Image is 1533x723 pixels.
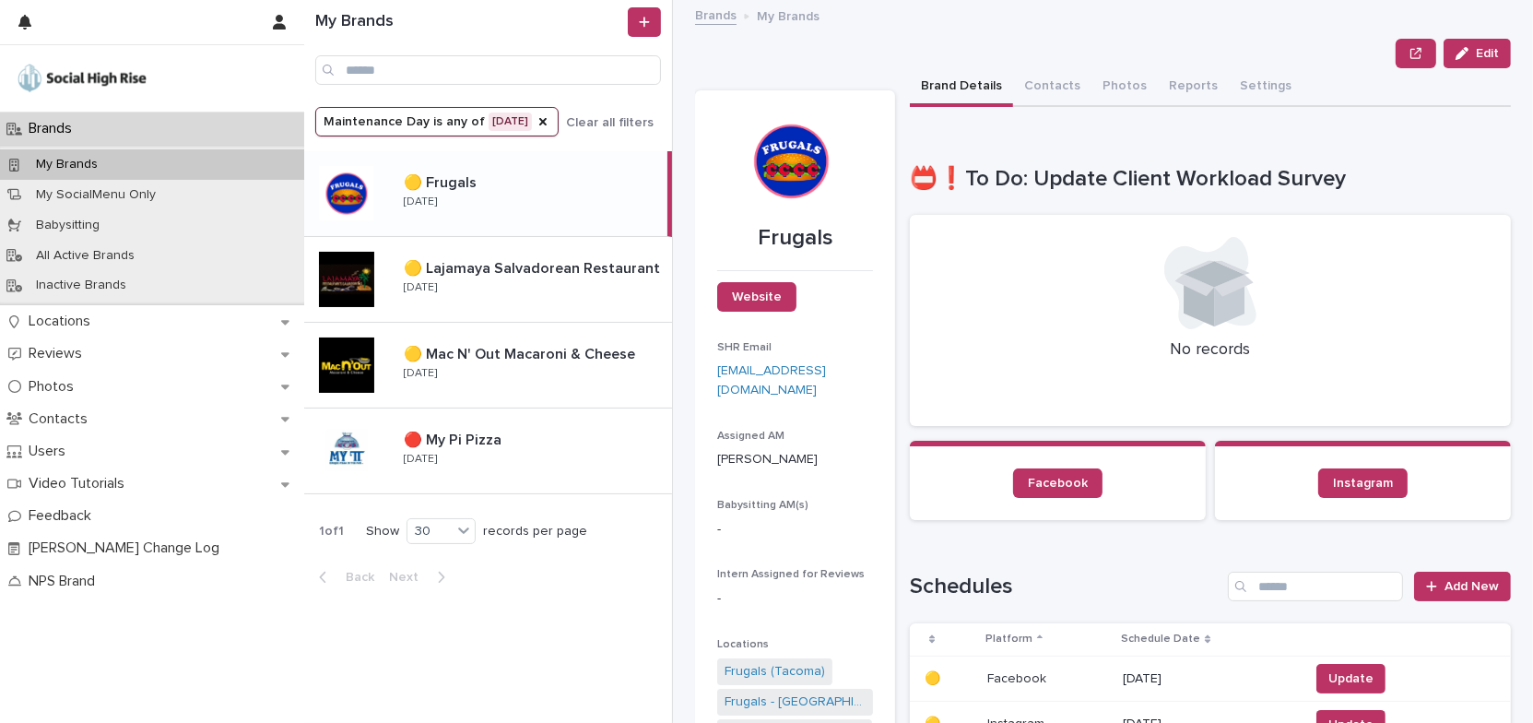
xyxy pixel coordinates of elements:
p: - [717,520,873,539]
input: Search [1228,572,1403,601]
a: 🟡 Mac N' Out Macaroni & Cheese🟡 Mac N' Out Macaroni & Cheese [DATE] [304,323,672,409]
p: Facebook [987,668,1050,687]
p: Locations [21,313,105,330]
p: records per page [483,524,587,539]
button: Reports [1158,68,1229,107]
a: Facebook [1013,468,1103,498]
p: 1 of 1 [304,509,359,554]
p: 🟡 Frugals [404,171,480,192]
p: Contacts [21,410,102,428]
button: Back [304,569,382,586]
p: Platform [985,629,1032,649]
p: All Active Brands [21,248,149,264]
h1: My Brands [315,12,624,32]
p: Feedback [21,507,106,525]
h1: 📛❗To Do: Update Client Workload Survey [910,166,1511,193]
button: Update [1316,664,1386,693]
p: My Brands [757,5,820,25]
tr: 🟡🟡 FacebookFacebook [DATE]Update [910,656,1511,702]
img: o5DnuTxEQV6sW9jFYBBf [15,60,149,97]
a: Brands [695,4,737,25]
p: NPS Brand [21,573,110,590]
span: Babysitting AM(s) [717,500,808,511]
span: Add New [1445,580,1499,593]
span: Next [389,571,430,584]
a: Frugals (Tacoma) [725,662,825,682]
button: Settings [1229,68,1303,107]
div: 30 [407,522,452,541]
button: Contacts [1013,68,1091,107]
p: [PERSON_NAME] [717,450,873,469]
p: 🔴 My Pi Pizza [404,428,505,449]
a: Website [717,282,796,312]
span: Back [335,571,374,584]
p: Video Tutorials [21,475,139,492]
span: SHR Email [717,342,772,353]
button: Brand Details [910,68,1013,107]
a: [EMAIL_ADDRESS][DOMAIN_NAME] [717,364,826,397]
p: Brands [21,120,87,137]
span: Intern Assigned for Reviews [717,569,865,580]
a: Instagram [1318,468,1408,498]
button: Photos [1091,68,1158,107]
a: 🟡 Lajamaya Salvadorean Restaurant🟡 Lajamaya Salvadorean Restaurant [DATE] [304,237,672,323]
a: 🟡 Frugals🟡 Frugals [DATE] [304,151,672,237]
span: Instagram [1333,477,1393,490]
p: 🟡 Mac N' Out Macaroni & Cheese [404,342,639,363]
span: Locations [717,639,769,650]
p: [DATE] [404,453,437,466]
p: 🟡 [925,668,944,687]
p: [DATE] [404,367,437,380]
p: Photos [21,378,88,396]
p: [DATE] [404,196,437,208]
p: Babysitting [21,218,114,233]
span: Facebook [1028,477,1088,490]
p: Schedule Date [1121,629,1200,649]
span: Edit [1476,47,1499,60]
button: Edit [1444,39,1511,68]
span: Assigned AM [717,431,784,442]
button: Next [382,569,460,586]
h1: Schedules [910,574,1221,600]
input: Search [315,55,661,85]
p: 🟡 Lajamaya Salvadorean Restaurant [404,256,664,278]
p: Frugals [717,225,873,252]
a: Add New [1414,572,1511,601]
a: 🔴 My Pi Pizza🔴 My Pi Pizza [DATE] [304,409,672,494]
p: [DATE] [1123,671,1294,687]
p: Users [21,443,80,460]
p: My SocialMenu Only [21,187,171,203]
button: Maintenance Day [315,107,559,136]
p: Reviews [21,345,97,362]
button: Clear all filters [559,109,654,136]
p: [DATE] [404,281,437,294]
p: Inactive Brands [21,278,141,293]
p: Show [366,524,399,539]
p: - [717,589,873,609]
p: My Brands [21,157,112,172]
span: Update [1328,670,1374,688]
p: No records [932,340,1489,361]
a: Frugals - [GEOGRAPHIC_DATA] [725,693,866,712]
span: Website [732,290,782,303]
p: [PERSON_NAME] Change Log [21,539,234,557]
span: Clear all filters [566,116,654,129]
